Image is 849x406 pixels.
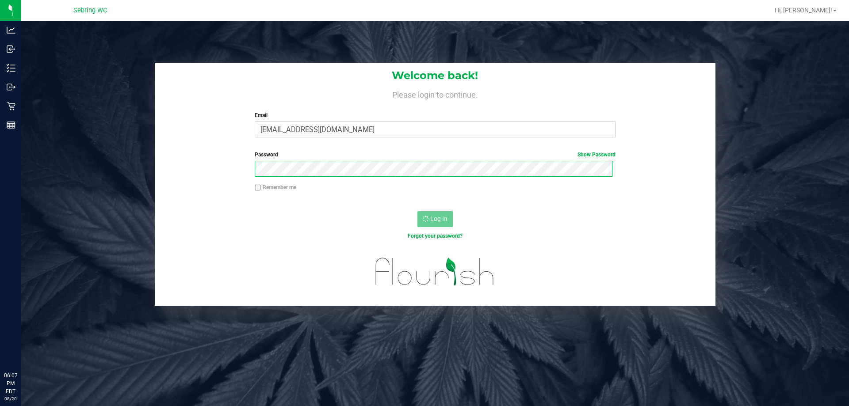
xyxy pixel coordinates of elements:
[255,185,261,191] input: Remember me
[73,7,107,14] span: Sebring WC
[577,152,616,158] a: Show Password
[7,26,15,34] inline-svg: Analytics
[255,183,296,191] label: Remember me
[7,83,15,91] inline-svg: Outbound
[430,215,447,222] span: Log In
[255,111,615,119] label: Email
[408,233,463,239] a: Forgot your password?
[775,7,832,14] span: Hi, [PERSON_NAME]!
[7,102,15,110] inline-svg: Retail
[7,121,15,129] inline-svg: Reports
[255,152,278,158] span: Password
[155,88,715,99] h4: Please login to continue.
[365,249,505,294] img: flourish_logo.svg
[4,395,17,402] p: 08/20
[155,70,715,81] h1: Welcome back!
[417,211,453,227] button: Log In
[7,64,15,72] inline-svg: Inventory
[4,372,17,395] p: 06:07 PM EDT
[7,45,15,53] inline-svg: Inbound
